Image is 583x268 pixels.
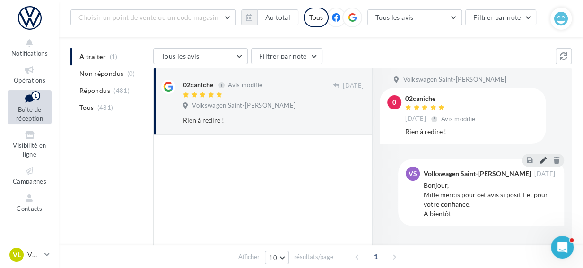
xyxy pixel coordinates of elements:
span: Notifications [11,50,48,57]
span: 0 [392,98,396,107]
a: Visibilité en ligne [8,128,52,160]
span: Tous les avis [161,52,200,60]
div: Rien à redire ! [183,116,302,125]
div: Tous [304,8,329,27]
button: Filtrer par note [465,9,537,25]
div: Rien à redire ! [405,127,538,136]
a: Boîte de réception1 [8,90,52,125]
a: VL VW LAON [8,246,52,264]
span: Choisir un point de vente ou un code magasin [78,13,218,21]
button: 10 [265,251,289,264]
span: Opérations [14,76,45,84]
span: Avis modifié [228,81,262,89]
button: Notifications [8,36,52,59]
span: [DATE] [343,82,364,90]
span: Non répondus [79,69,123,78]
span: (481) [97,104,113,111]
span: Boîte de réception [16,106,43,122]
span: Tous [79,103,94,112]
button: Au total [257,9,298,25]
span: VL [13,250,21,260]
button: Tous les avis [153,48,248,64]
span: Tous les avis [375,13,414,21]
span: Répondus [79,86,110,95]
span: Visibilité en ligne [13,142,46,158]
div: 1 [31,91,40,100]
div: 02caniche [405,95,478,102]
a: Campagnes [8,164,52,187]
span: 1 [368,249,383,264]
a: Médiathèque [8,218,52,241]
span: 10 [269,254,277,261]
a: Contacts [8,191,52,214]
span: Afficher [238,252,260,261]
button: Choisir un point de vente ou un code magasin [70,9,236,25]
div: Volkswagen Saint-[PERSON_NAME] [424,170,531,177]
span: Campagnes [13,177,46,185]
span: Volkswagen Saint-[PERSON_NAME] [192,101,296,110]
span: [DATE] [405,115,426,123]
span: (0) [127,70,135,77]
span: résultats/page [294,252,333,261]
button: Au total [241,9,298,25]
span: VS [409,169,417,178]
button: Tous les avis [367,9,462,25]
span: Contacts [17,205,43,212]
p: VW LAON [27,250,41,260]
div: 02caniche [183,80,213,90]
span: (481) [113,87,130,94]
span: [DATE] [534,171,555,177]
a: Opérations [8,63,52,86]
span: Volkswagen Saint-[PERSON_NAME] [403,75,506,84]
button: Filtrer par note [251,48,322,64]
iframe: Intercom live chat [551,236,574,259]
div: Bonjour, Mille mercis pour cet avis si positif et pour votre confiance. A bientôt [424,181,557,218]
span: Avis modifié [441,115,476,123]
